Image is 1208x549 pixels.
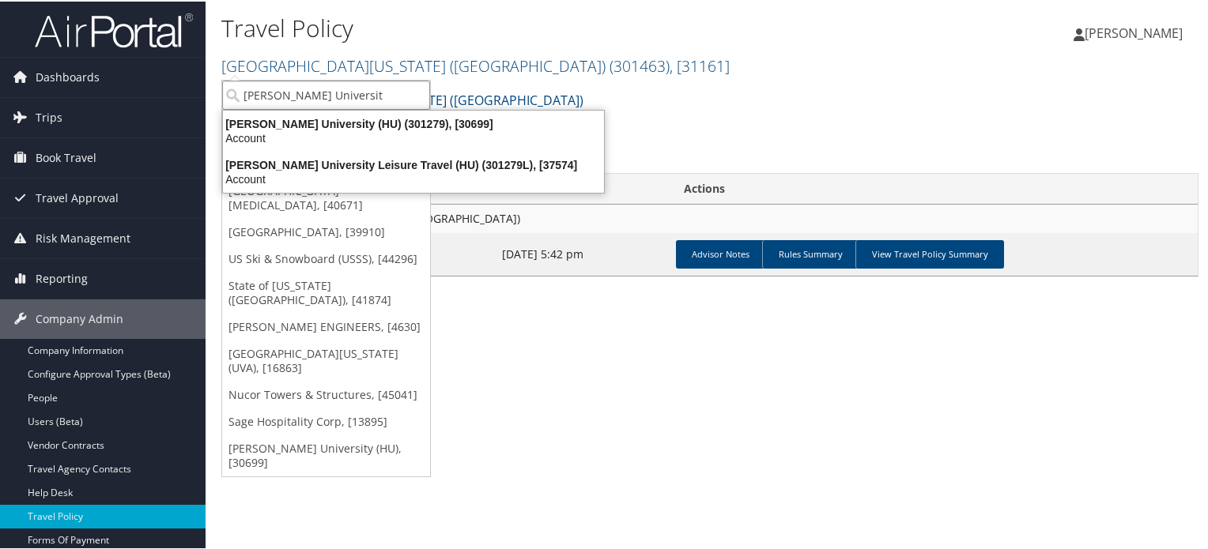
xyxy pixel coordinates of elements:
[1074,8,1199,55] a: [PERSON_NAME]
[213,156,613,171] div: [PERSON_NAME] University Leisure Travel (HU) (301279L), [37574]
[35,10,193,47] img: airportal-logo.png
[36,217,130,257] span: Risk Management
[1085,23,1183,40] span: [PERSON_NAME]
[610,54,670,75] span: ( 301463 )
[494,231,670,274] td: [DATE] 5:42 pm
[221,10,873,43] h1: Travel Policy
[222,434,430,475] a: [PERSON_NAME] University (HU), [30699]
[36,177,119,216] span: Travel Approval
[36,298,123,337] span: Company Admin
[36,258,88,297] span: Reporting
[213,130,613,144] div: Account
[222,312,430,339] a: [PERSON_NAME] ENGINEERS, [4630]
[222,380,430,407] a: Nucor Towers & Structures, [45041]
[222,217,430,244] a: [GEOGRAPHIC_DATA], [39910]
[670,54,730,75] span: , [ 31161 ]
[213,171,613,185] div: Account
[676,239,765,267] a: Advisor Notes
[855,239,1004,267] a: View Travel Policy Summary
[36,96,62,136] span: Trips
[222,271,430,312] a: State of [US_STATE] ([GEOGRAPHIC_DATA]), [41874]
[762,239,859,267] a: Rules Summary
[221,54,730,75] a: [GEOGRAPHIC_DATA][US_STATE] ([GEOGRAPHIC_DATA])
[222,79,430,108] input: Search Accounts
[670,172,1198,203] th: Actions
[222,203,1198,231] td: [GEOGRAPHIC_DATA][US_STATE] ([GEOGRAPHIC_DATA])
[222,407,430,434] a: Sage Hospitality Corp, [13895]
[36,137,96,176] span: Book Travel
[222,339,430,380] a: [GEOGRAPHIC_DATA][US_STATE] (UVA), [16863]
[36,56,100,96] span: Dashboards
[222,244,430,271] a: US Ski & Snowboard (USSS), [44296]
[213,115,613,130] div: [PERSON_NAME] University (HU) (301279), [30699]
